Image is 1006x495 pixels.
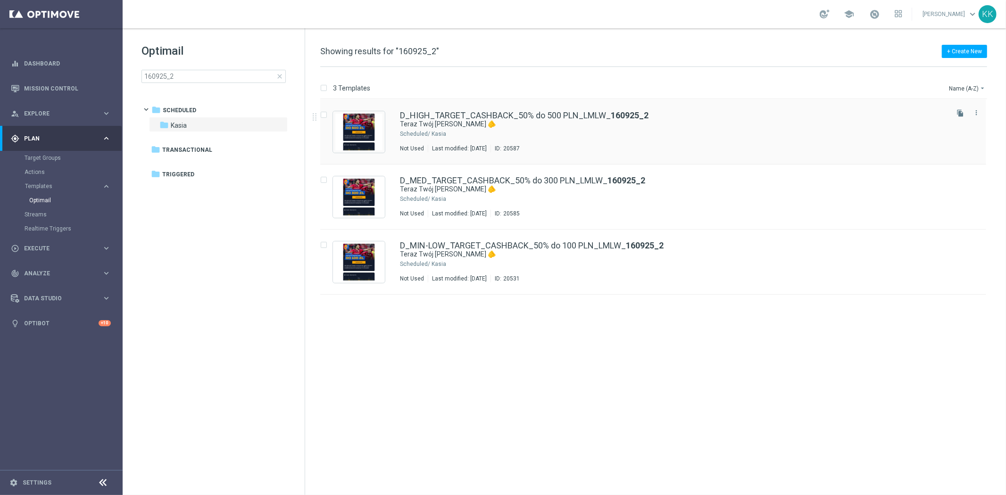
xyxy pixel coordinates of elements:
i: lightbulb [11,319,19,328]
div: Analyze [11,269,102,278]
h1: Optimail [141,43,286,58]
a: Teraz Twój [PERSON_NAME] 🫵 [400,185,925,194]
i: more_vert [973,109,980,116]
i: arrow_drop_down [979,84,986,92]
b: 160925_2 [626,240,664,250]
a: D_HIGH_TARGET_CASHBACK_50% do 500 PLN_LMLW_160925_2 [400,111,648,120]
i: keyboard_arrow_right [102,294,111,303]
a: Optimail [29,197,98,204]
a: [PERSON_NAME]keyboard_arrow_down [922,7,979,21]
a: Realtime Triggers [25,225,98,232]
div: ID: [491,210,520,217]
span: Scheduled [163,106,196,115]
span: Plan [24,136,102,141]
i: keyboard_arrow_right [102,182,111,191]
div: Optimail [29,193,122,207]
div: Realtime Triggers [25,222,122,236]
i: keyboard_arrow_right [102,269,111,278]
i: gps_fixed [11,134,19,143]
div: Templates [25,179,122,207]
i: folder [159,120,169,130]
div: Data Studio [11,294,102,303]
button: Data Studio keyboard_arrow_right [10,295,111,302]
div: Plan [11,134,102,143]
div: lightbulb Optibot +10 [10,320,111,327]
a: Target Groups [25,154,98,162]
a: Teraz Twój [PERSON_NAME] 🫵 [400,250,925,259]
a: Settings [23,480,51,486]
span: school [844,9,854,19]
div: Execute [11,244,102,253]
i: settings [9,478,18,487]
a: D_MIN-LOW_TARGET_CASHBACK_50% do 100 PLN_LMLW_160925_2 [400,241,664,250]
span: Templates [25,183,92,189]
span: Data Studio [24,296,102,301]
i: keyboard_arrow_right [102,244,111,253]
button: Mission Control [10,85,111,92]
b: 160925_2 [611,110,648,120]
button: person_search Explore keyboard_arrow_right [10,110,111,117]
button: play_circle_outline Execute keyboard_arrow_right [10,245,111,252]
i: play_circle_outline [11,244,19,253]
i: folder [151,169,160,179]
div: Last modified: [DATE] [428,210,491,217]
a: Mission Control [24,76,111,101]
img: 20587.jpeg [335,114,382,150]
div: ID: [491,275,520,282]
div: KK [979,5,997,23]
div: 20585 [503,210,520,217]
div: Last modified: [DATE] [428,275,491,282]
span: Transactional [162,146,212,154]
a: Streams [25,211,98,218]
div: Teraz Twój ruch 🫵 [400,185,947,194]
input: Search Template [141,70,286,83]
div: Press SPACE to select this row. [311,230,1004,295]
div: Explore [11,109,102,118]
button: file_copy [954,107,966,119]
div: Last modified: [DATE] [428,145,491,152]
i: folder [151,105,161,115]
i: person_search [11,109,19,118]
div: Not Used [400,145,424,152]
button: gps_fixed Plan keyboard_arrow_right [10,135,111,142]
div: Mission Control [11,76,111,101]
div: 20531 [503,275,520,282]
div: track_changes Analyze keyboard_arrow_right [10,270,111,277]
span: Explore [24,111,102,116]
i: file_copy [956,109,964,117]
a: Dashboard [24,51,111,76]
button: more_vert [972,107,981,118]
div: Target Groups [25,151,122,165]
div: Press SPACE to select this row. [311,165,1004,230]
div: Not Used [400,275,424,282]
div: Not Used [400,210,424,217]
button: Templates keyboard_arrow_right [25,182,111,190]
div: Scheduled/ [400,260,430,268]
div: Scheduled/ [400,130,430,138]
span: Kasia [171,121,187,130]
span: close [276,73,283,80]
img: 20585.jpeg [335,179,382,215]
div: Optibot [11,311,111,336]
button: equalizer Dashboard [10,60,111,67]
div: Scheduled/Kasia [432,260,947,268]
a: Actions [25,168,98,176]
div: Templates [25,183,102,189]
i: keyboard_arrow_right [102,134,111,143]
div: Scheduled/ [400,195,430,203]
i: equalizer [11,59,19,68]
span: Showing results for "160925_2" [320,46,439,56]
div: +10 [99,320,111,326]
i: keyboard_arrow_right [102,109,111,118]
p: 3 Templates [333,84,370,92]
a: D_MED_TARGET_CASHBACK_50% do 300 PLN_LMLW_160925_2 [400,176,645,185]
b: 160925_2 [607,175,645,185]
button: Name (A-Z)arrow_drop_down [948,82,987,94]
div: 20587 [503,145,520,152]
span: Analyze [24,271,102,276]
div: Press SPACE to select this row. [311,99,1004,165]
